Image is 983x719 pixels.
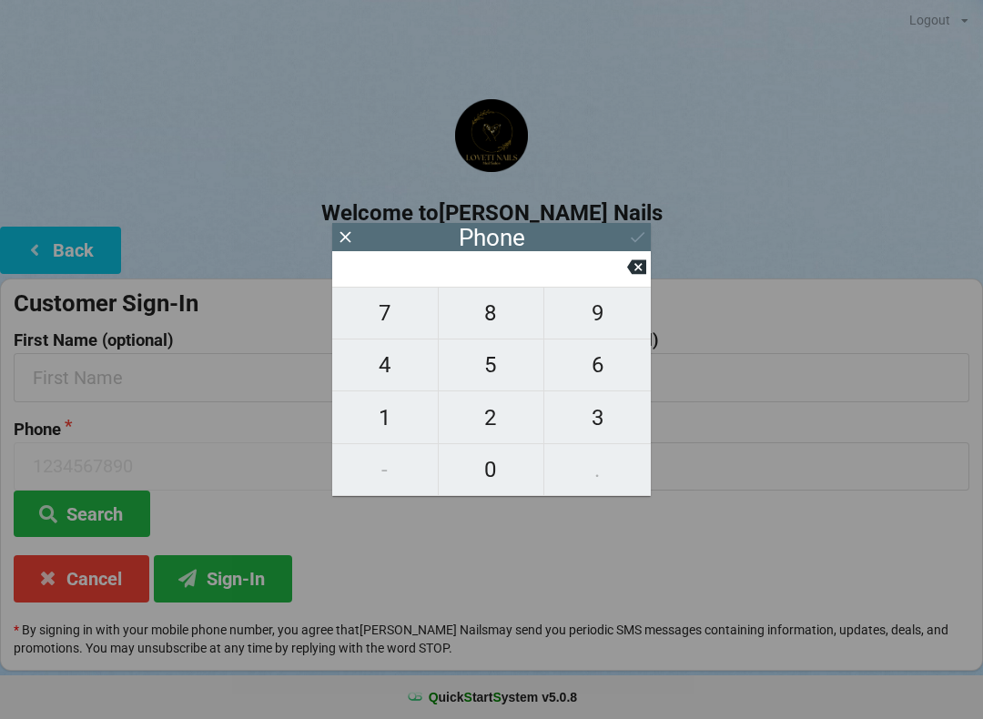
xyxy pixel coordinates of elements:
span: 7 [332,294,438,332]
span: 3 [544,399,651,437]
button: 2 [439,391,545,443]
button: 9 [544,287,651,339]
span: 1 [332,399,438,437]
button: 6 [544,339,651,391]
button: 1 [332,391,439,443]
button: 4 [332,339,439,391]
span: 0 [439,451,544,489]
span: 6 [544,346,651,384]
button: 7 [332,287,439,339]
button: 3 [544,391,651,443]
span: 9 [544,294,651,332]
button: 8 [439,287,545,339]
span: 2 [439,399,544,437]
div: Phone [459,228,525,247]
button: 5 [439,339,545,391]
span: 8 [439,294,544,332]
span: 4 [332,346,438,384]
button: 0 [439,444,545,496]
span: 5 [439,346,544,384]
